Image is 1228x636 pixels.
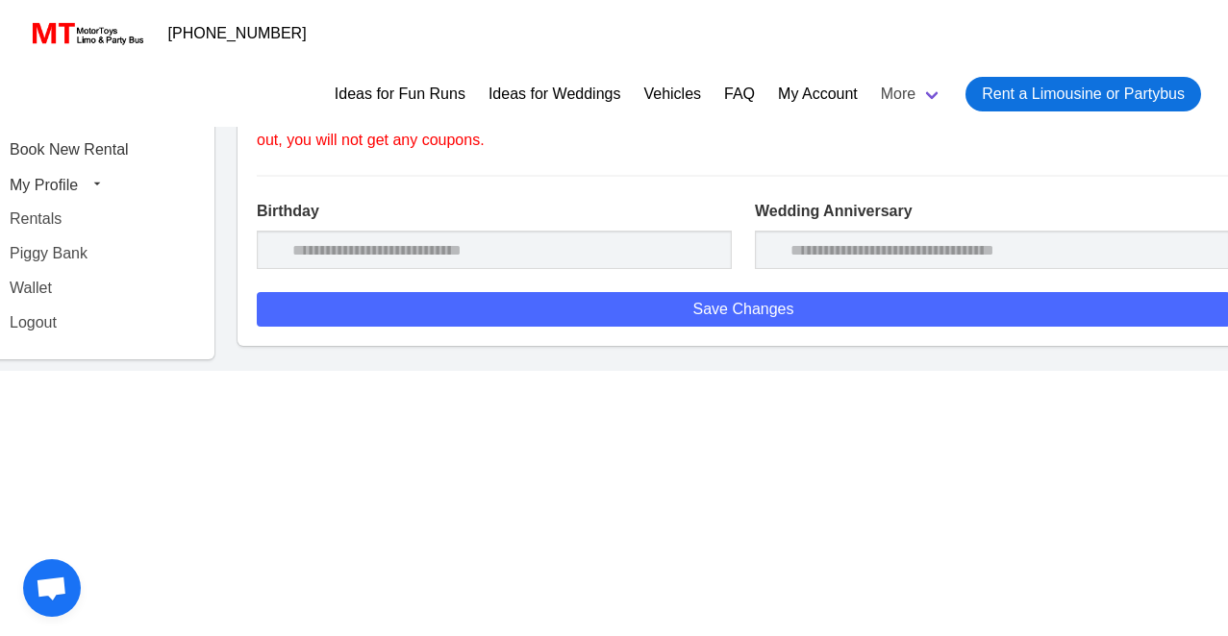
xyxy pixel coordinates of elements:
[693,298,794,321] span: Save Changes
[27,20,145,47] img: MotorToys Logo
[982,83,1185,106] span: Rent a Limousine or Partybus
[257,200,732,223] label: Birthday
[489,83,621,106] a: Ideas for Weddings
[869,69,954,119] a: More
[335,83,465,106] a: Ideas for Fun Runs
[778,83,858,106] a: My Account
[10,176,78,192] span: My Profile
[965,77,1201,111] a: Rent a Limousine or Partybus
[724,83,755,106] a: FAQ
[23,559,81,617] div: Open chat
[157,14,318,53] a: [PHONE_NUMBER]
[643,83,701,106] a: Vehicles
